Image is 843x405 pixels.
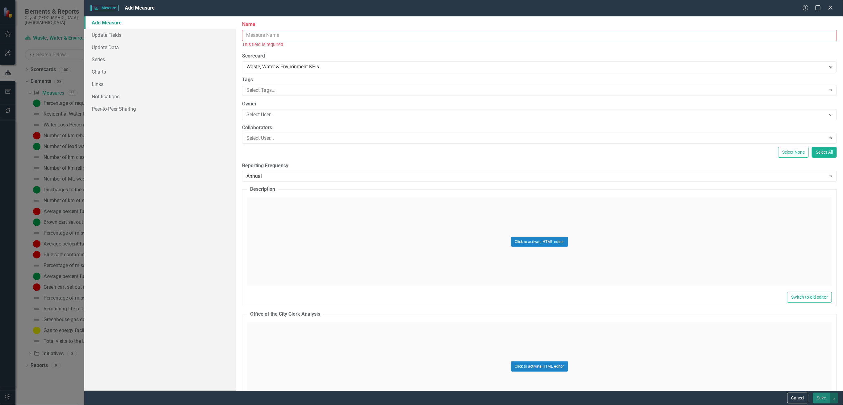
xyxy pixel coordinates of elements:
a: Add Measure [84,16,236,29]
label: Owner [242,100,837,108]
a: Update Fields [84,29,236,41]
label: Collaborators [242,124,837,131]
button: Save [813,393,830,403]
button: Select All [812,147,837,158]
a: Links [84,78,236,90]
span: Add Measure [125,5,155,11]
a: Charts [84,66,236,78]
a: Series [84,53,236,66]
a: Peer-to-Peer Sharing [84,103,236,115]
button: Select None [778,147,809,158]
legend: Description [247,186,278,193]
button: Switch to old editor [787,292,832,303]
label: Scorecard [242,53,837,60]
div: Select User... [246,111,826,118]
span: Measure [90,5,119,11]
button: Cancel [787,393,808,403]
legend: Office of the City Clerk Analysis [247,311,323,318]
button: Click to activate HTML editor [511,237,568,247]
div: Waste, Water & Environment KPIs [246,63,826,70]
a: Update Data [84,41,236,53]
label: Tags [242,76,837,83]
label: Reporting Frequency [242,162,837,169]
div: Annual [246,173,826,180]
label: Name [242,21,837,28]
button: Click to activate HTML editor [511,361,568,371]
input: Measure Name [242,30,837,41]
a: Notifications [84,90,236,103]
div: This field is required [242,41,837,48]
